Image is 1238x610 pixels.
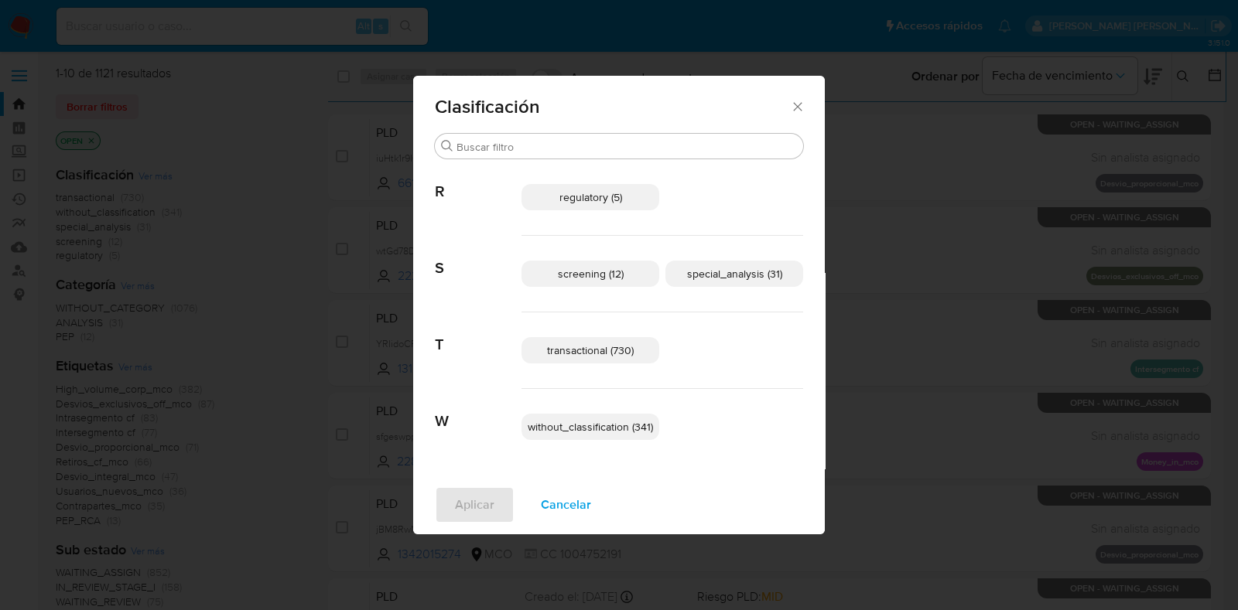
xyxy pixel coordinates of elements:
[687,266,782,281] span: special_analysis (31)
[457,140,797,154] input: Buscar filtro
[435,389,522,431] span: W
[559,189,622,205] span: regulatory (5)
[528,419,653,434] span: without_classification (341)
[541,488,591,522] span: Cancelar
[521,486,611,523] button: Cancelar
[441,140,453,152] button: Buscar
[522,184,659,210] div: regulatory (5)
[435,159,522,201] span: R
[665,261,803,287] div: special_analysis (31)
[522,337,659,363] div: transactional (730)
[522,414,659,440] div: without_classification (341)
[547,342,634,358] span: transactional (730)
[790,99,804,113] button: Cerrar
[558,266,624,281] span: screening (12)
[522,261,659,287] div: screening (12)
[435,97,790,116] span: Clasificación
[435,236,522,278] span: S
[435,312,522,354] span: T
